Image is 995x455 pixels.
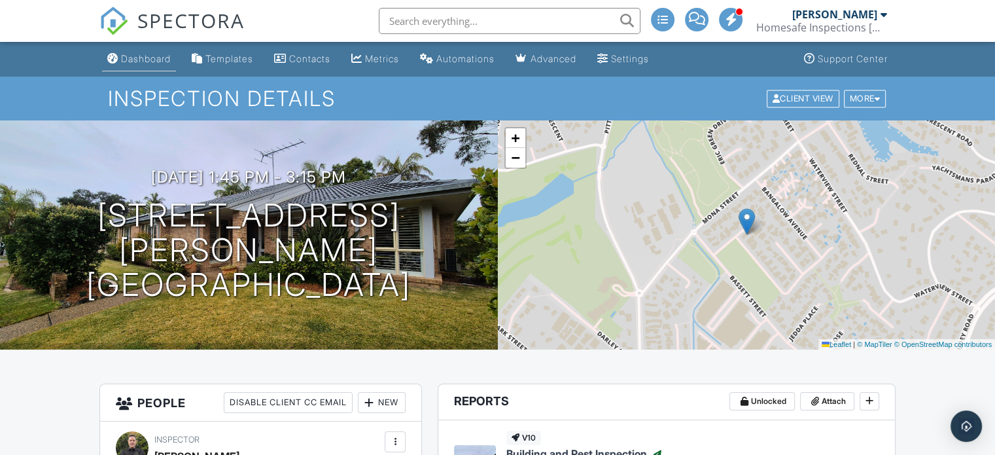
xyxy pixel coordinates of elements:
[844,90,886,107] div: More
[592,47,654,71] a: Settings
[415,47,500,71] a: Automations (Advanced)
[853,340,855,348] span: |
[951,410,982,442] div: Open Intercom Messenger
[346,47,404,71] a: Metrics
[102,47,176,71] a: Dashboard
[611,53,649,64] div: Settings
[379,8,640,34] input: Search everything...
[506,128,525,148] a: Zoom in
[121,53,171,64] div: Dashboard
[756,21,887,34] div: Homesafe Inspections Northern Beaches
[151,168,346,186] h3: [DATE] 1:45 pm - 3:15 pm
[511,130,519,146] span: +
[894,340,992,348] a: © OpenStreetMap contributors
[792,8,877,21] div: [PERSON_NAME]
[100,384,421,422] h3: People
[799,47,893,71] a: Support Center
[365,53,399,64] div: Metrics
[822,340,851,348] a: Leaflet
[154,435,200,445] span: Inspector
[857,340,892,348] a: © MapTiler
[224,392,353,413] div: Disable Client CC Email
[289,53,330,64] div: Contacts
[436,53,495,64] div: Automations
[510,47,582,71] a: Advanced
[358,392,406,413] div: New
[108,87,887,110] h1: Inspection Details
[739,208,755,235] img: Marker
[99,7,128,35] img: The Best Home Inspection Software - Spectora
[506,148,525,168] a: Zoom out
[137,7,245,34] span: SPECTORA
[186,47,258,71] a: Templates
[531,53,576,64] div: Advanced
[765,93,843,103] a: Client View
[767,90,839,107] div: Client View
[269,47,336,71] a: Contacts
[205,53,253,64] div: Templates
[99,18,245,45] a: SPECTORA
[511,149,519,166] span: −
[818,53,888,64] div: Support Center
[21,198,477,302] h1: [STREET_ADDRESS] [PERSON_NAME][GEOGRAPHIC_DATA]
